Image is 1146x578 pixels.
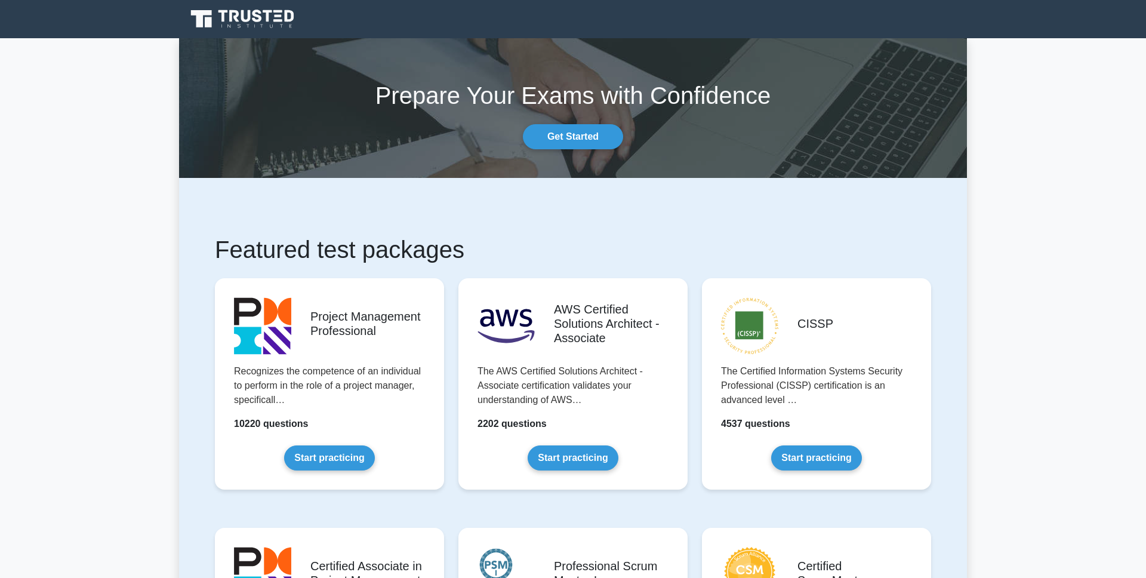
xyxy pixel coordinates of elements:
a: Get Started [523,124,623,149]
a: Start practicing [284,445,374,471]
a: Start practicing [528,445,618,471]
a: Start practicing [771,445,861,471]
h1: Featured test packages [215,235,931,264]
h1: Prepare Your Exams with Confidence [179,81,967,110]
